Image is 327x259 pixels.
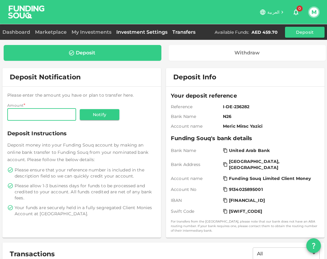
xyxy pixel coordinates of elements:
span: [SWIFT_CODE] [229,208,262,214]
span: Reference [171,104,220,110]
span: Account name [171,175,220,181]
span: Transactions [10,250,55,258]
small: For transfers from the [GEOGRAPHIC_DATA], please note that our bank does not have an ABA routing ... [171,219,320,233]
span: Bank Address [171,161,220,167]
div: AED 459.70 [251,29,278,35]
span: N26 [223,113,317,119]
span: [FINANCIAL_ID] [229,197,265,203]
button: Notify [80,109,119,120]
span: Deposit money into your Funding Souq account by making an online bank transfer to Funding Souq fr... [7,142,148,162]
span: Account name [171,123,220,129]
span: Account No [171,186,220,192]
span: Please enter the amount you have or plan to transfer here. [7,92,134,98]
span: 0 [297,5,303,12]
span: Bank Name [171,113,220,119]
span: Please allow 1-3 business days for funds to be processed and credited to your account. All funds ... [15,183,155,201]
span: Funding Souq's bank details [171,134,320,143]
a: My Investments [69,29,114,35]
span: العربية [267,9,280,15]
span: Deposit Info [173,73,216,81]
span: Deposit Notification [10,73,81,81]
span: Bank Name [171,147,220,154]
span: United Arab Bank [229,147,270,154]
div: Available Funds : [215,29,249,35]
input: amount [7,109,76,121]
span: Please ensure that your reference number is included in the description field so we can quickly c... [15,167,155,179]
span: Swift Code [171,208,220,214]
a: Transfers [170,29,198,35]
a: Withdraw [169,45,326,61]
button: 0 [290,6,302,18]
span: Your funds are securely held in a fully segregated Client Monies Account at [GEOGRAPHIC_DATA]. [15,205,155,217]
button: M [309,8,318,17]
span: [GEOGRAPHIC_DATA], [GEOGRAPHIC_DATA] [229,158,316,171]
span: I-DE-236282 [223,104,317,110]
a: Dashboard [2,29,33,35]
span: Your deposit reference [171,92,320,100]
span: IBAN [171,197,220,203]
button: Deposit [285,27,325,38]
div: Deposit [76,50,95,56]
span: Amount [7,103,23,108]
div: Withdraw [234,50,260,56]
span: Funding Souq Limited Client Money [229,175,311,181]
a: Investment Settings [114,29,170,35]
button: question [306,238,321,253]
span: Deposit Instructions [7,129,156,138]
a: Deposit [4,45,161,61]
span: 9134025895001 [229,186,263,192]
span: Meric Mirac Yazici [223,123,317,129]
a: Marketplace [33,29,69,35]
